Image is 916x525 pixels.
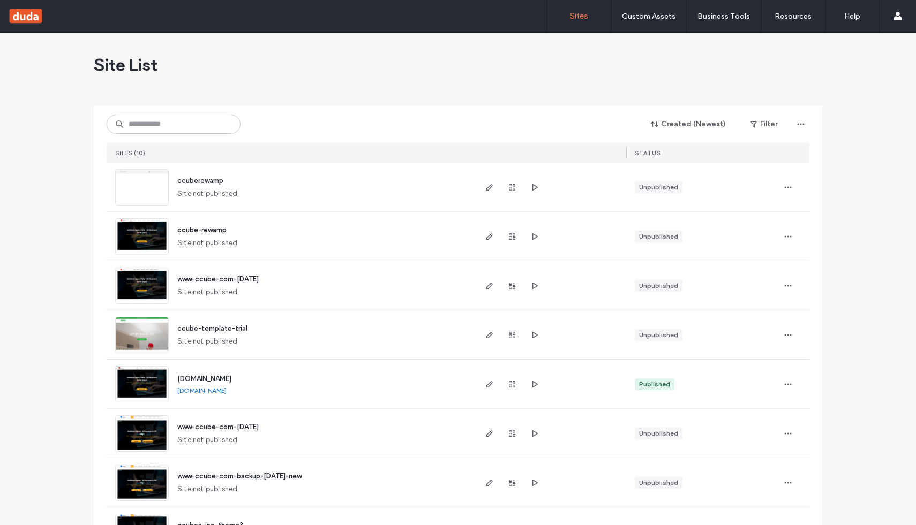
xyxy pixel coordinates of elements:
[94,54,157,75] span: Site List
[844,12,860,21] label: Help
[639,379,670,389] div: Published
[635,149,660,157] span: STATUS
[177,336,238,347] span: Site not published
[697,12,750,21] label: Business Tools
[639,281,678,291] div: Unpublished
[177,324,247,332] a: ccube-template-trial
[177,188,238,199] span: Site not published
[177,375,231,383] a: [DOMAIN_NAME]
[642,116,735,133] button: Created (Newest)
[177,423,259,431] a: www-ccube-com-[DATE]
[177,275,259,283] a: www-ccube-com-[DATE]
[177,287,238,298] span: Site not published
[177,435,238,445] span: Site not published
[639,429,678,438] div: Unpublished
[639,182,678,192] div: Unpublished
[622,12,675,21] label: Custom Assets
[775,12,812,21] label: Resources
[177,226,227,234] a: ccube-rewamp
[639,478,678,488] div: Unpublished
[639,330,678,340] div: Unpublished
[115,149,145,157] span: SITES (10)
[177,472,302,480] a: www-ccube-com-backup-[DATE]-new
[177,177,223,185] a: ccuberewamp
[177,386,227,394] a: [DOMAIN_NAME]
[570,11,588,21] label: Sites
[639,232,678,241] div: Unpublished
[177,238,238,248] span: Site not published
[740,116,788,133] button: Filter
[177,484,238,494] span: Site not published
